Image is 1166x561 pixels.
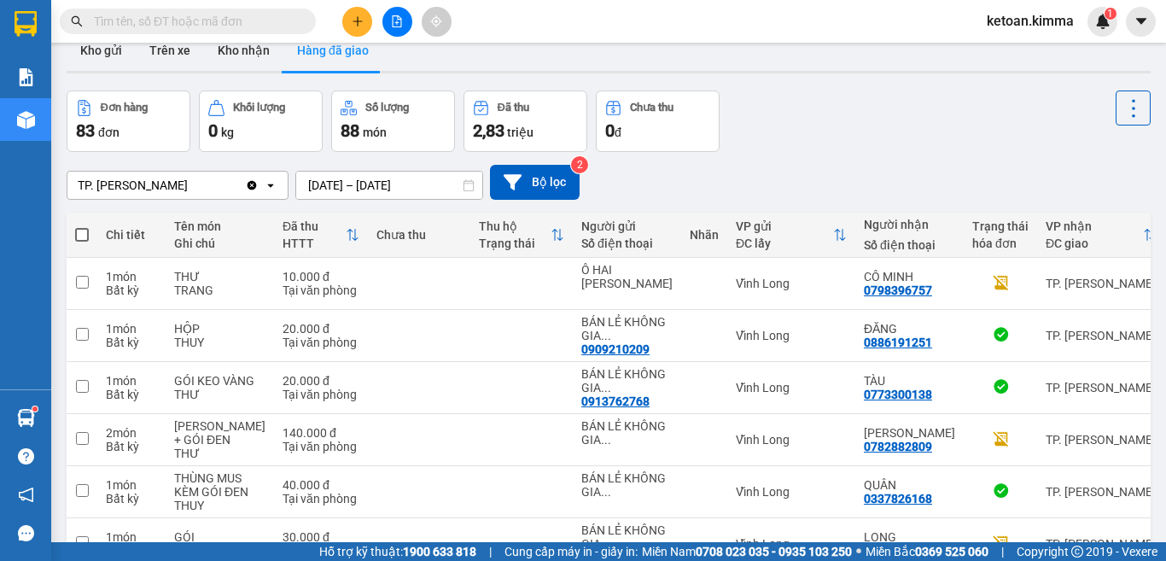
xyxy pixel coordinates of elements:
span: Miền Bắc [866,542,988,561]
div: Chưa thu [376,228,462,242]
div: THƯ [174,270,265,283]
button: Trên xe [136,30,204,71]
span: caret-down [1134,14,1149,29]
div: 10.000 đ [283,270,359,283]
div: Khối lượng [233,102,285,114]
div: BÁN LẺ KHÔNG GIAO HOÁ ĐƠN [581,419,673,447]
input: Selected TP. Hồ Chí Minh. [189,177,191,194]
th: Toggle SortBy [274,213,368,258]
span: Miền Nam [642,542,852,561]
button: Đã thu2,83 triệu [463,91,587,152]
div: VP gửi [736,219,833,233]
span: ... [601,537,611,551]
img: icon-new-feature [1095,14,1111,29]
button: plus [342,7,372,37]
div: 30.000 đ [283,530,359,544]
div: 0913762768 [581,394,650,408]
div: TP. [PERSON_NAME] [1046,381,1157,394]
div: Vĩnh Long [736,433,847,447]
div: Bất kỳ [106,492,157,505]
div: Đơn hàng [101,102,148,114]
span: plus [352,15,364,27]
div: Số điện thoại [581,237,673,250]
strong: 0708 023 035 - 0935 103 250 [696,545,852,558]
div: Trạng thái [972,219,1029,233]
div: Vĩnh Long [736,329,847,342]
div: 1 món [106,374,157,388]
span: ... [601,433,611,447]
div: TP. [PERSON_NAME] [1046,537,1157,551]
span: Cung cấp máy in - giấy in: [504,542,638,561]
div: Đã thu [498,102,529,114]
div: 1 món [106,478,157,492]
span: ketoan.kimma [973,10,1087,32]
strong: 0369 525 060 [915,545,988,558]
div: 20.000 đ [283,322,359,336]
span: message [18,525,34,541]
div: 2 món [106,426,157,440]
div: KIM NGÂN [864,426,955,440]
svg: Clear value [245,178,259,192]
span: ... [601,485,611,499]
div: Vĩnh Long [736,381,847,394]
div: Người nhận [864,218,955,231]
div: Tại văn phòng [283,492,359,505]
span: 2,83 [473,120,504,141]
sup: 2 [571,156,588,173]
span: Hỗ trợ kỹ thuật: [319,542,476,561]
div: ĐĂNG [864,322,955,336]
div: BÁN LẺ KHÔNG GIAO HÓA ĐƠN [581,367,673,394]
div: Tại văn phòng [283,283,359,297]
div: 0798396757 [864,283,932,297]
div: ĐC giao [1046,237,1143,250]
div: Chi tiết [106,228,157,242]
span: | [489,542,492,561]
span: aim [430,15,442,27]
span: search [71,15,83,27]
div: THUY [174,499,265,512]
div: 1 món [106,270,157,283]
div: Bất kỳ [106,336,157,349]
th: Toggle SortBy [727,213,855,258]
div: HỘP [174,322,265,336]
div: Tại văn phòng [283,440,359,453]
span: món [363,126,387,139]
div: TRANG [174,283,265,297]
div: TP. [PERSON_NAME] [1046,329,1157,342]
span: file-add [391,15,403,27]
span: 1 [1107,8,1113,20]
button: Đơn hàng83đơn [67,91,190,152]
div: Đã thu [283,219,346,233]
span: | [1001,542,1004,561]
span: question-circle [18,448,34,465]
div: Bất kỳ [106,388,157,401]
div: Tại văn phòng [283,336,359,349]
img: solution-icon [17,68,35,86]
div: LONG [864,530,955,544]
img: warehouse-icon [17,409,35,427]
div: 0782882809 [864,440,932,453]
img: logo-vxr [15,11,37,37]
sup: 1 [1105,8,1116,20]
span: kg [221,126,234,139]
svg: open [264,178,277,192]
span: triệu [507,126,533,139]
input: Select a date range. [296,172,482,199]
span: đ [615,126,621,139]
span: notification [18,487,34,503]
div: Ô HAI HỮU [581,263,673,290]
div: 0886191251 [864,336,932,349]
div: hóa đơn [972,237,1029,250]
button: Bộ lọc [490,165,580,200]
div: CÔ MINH [864,270,955,283]
button: caret-down [1126,7,1156,37]
button: Kho nhận [204,30,283,71]
div: Số lượng [365,102,409,114]
th: Toggle SortBy [1037,213,1165,258]
div: Vĩnh Long [736,485,847,499]
button: Số lượng88món [331,91,455,152]
span: đơn [98,126,120,139]
div: Vĩnh Long [736,537,847,551]
div: THÙNG MUSS + GÓI ĐEN [174,419,265,447]
div: 40.000 đ [283,478,359,492]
